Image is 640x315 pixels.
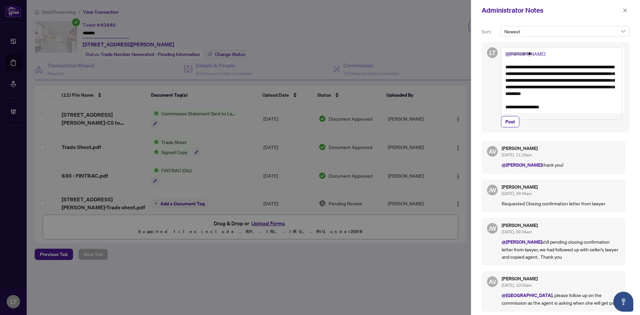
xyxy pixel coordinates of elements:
h5: [PERSON_NAME] [502,276,620,281]
h5: [PERSON_NAME] [502,223,620,228]
p: Sort: [482,28,498,35]
p: Requested Closing confirmation letter from lawyer [502,200,620,207]
span: close [623,8,627,13]
div: Administrator Notes [482,5,621,15]
p: still pending closing confirmation letter from lawyer, we had followed up with seller's lawyer an... [502,238,620,260]
span: Post [505,116,515,127]
span: @[PERSON_NAME] [502,239,542,245]
span: @[GEOGRAPHIC_DATA] [502,292,552,298]
span: JW [488,185,496,195]
span: AV [489,277,496,286]
span: Newest [504,26,625,36]
span: [DATE], 09:34am [502,229,532,234]
span: [DATE], 11:16am [502,152,532,157]
span: [DATE], 09:34am [502,191,532,196]
h5: [PERSON_NAME] [502,146,620,151]
button: Post [501,116,519,127]
p: thank you! [502,161,620,169]
span: JW [488,224,496,233]
button: Open asap [613,292,633,312]
span: AV [489,147,496,156]
span: LT [489,48,496,57]
p: , please follow up on the commission as the agent is asking when she will get paid. [502,291,620,306]
h5: [PERSON_NAME] [502,185,620,189]
span: @[PERSON_NAME] [502,162,542,168]
span: [DATE], 10:03am [502,283,532,288]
